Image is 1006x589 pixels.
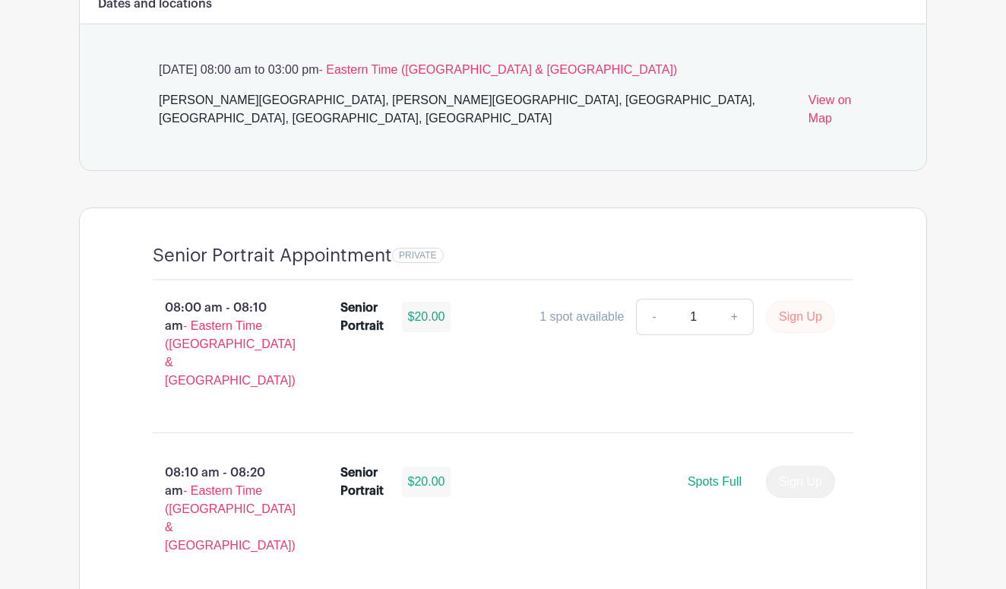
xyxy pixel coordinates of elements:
div: [PERSON_NAME][GEOGRAPHIC_DATA], [PERSON_NAME][GEOGRAPHIC_DATA], [GEOGRAPHIC_DATA], [GEOGRAPHIC_DA... [159,91,796,134]
div: Senior Portrait [340,464,384,500]
a: + [716,299,754,335]
a: View on Map [808,91,853,134]
p: [DATE] 08:00 am to 03:00 pm [153,61,853,79]
p: 08:00 am - 08:10 am [128,293,316,396]
span: - Eastern Time ([GEOGRAPHIC_DATA] & [GEOGRAPHIC_DATA]) [165,319,296,387]
button: Sign Up [766,301,835,333]
a: - [636,299,671,335]
span: PRIVATE [399,250,437,261]
span: - Eastern Time ([GEOGRAPHIC_DATA] & [GEOGRAPHIC_DATA]) [318,63,677,76]
div: $20.00 [402,467,451,497]
span: - Eastern Time ([GEOGRAPHIC_DATA] & [GEOGRAPHIC_DATA]) [165,484,296,552]
div: 1 spot available [539,308,624,326]
p: 08:10 am - 08:20 am [128,458,316,561]
span: Spots Full [688,475,742,488]
div: $20.00 [402,302,451,332]
h4: Senior Portrait Appointment [153,245,392,267]
div: Senior Portrait [340,299,384,335]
